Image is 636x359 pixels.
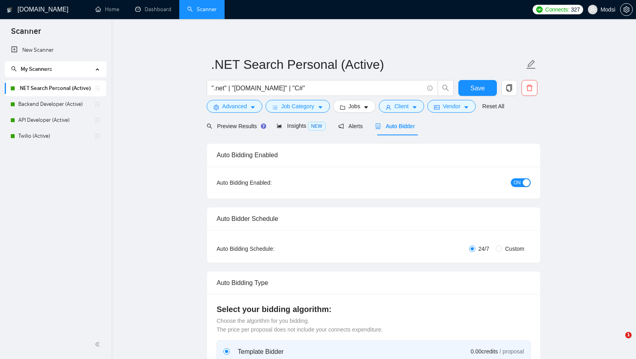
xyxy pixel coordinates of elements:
[363,104,369,110] span: caret-down
[135,6,171,13] a: dashboardDashboard
[526,59,536,70] span: edit
[394,102,409,111] span: Client
[475,244,493,253] span: 24/7
[260,123,267,130] div: Tooltip anchor
[5,25,47,42] span: Scanner
[514,178,521,187] span: ON
[266,100,330,113] button: barsJob Categorycaret-down
[458,80,497,96] button: Save
[211,55,524,74] input: Scanner name...
[5,112,106,128] li: API Developer (Active)
[375,123,415,129] span: Auto Bidder
[522,80,537,96] button: delete
[545,5,569,14] span: Connects:
[500,347,524,355] span: / proposal
[217,271,531,294] div: Auto Bidding Type
[522,84,537,92] span: delete
[21,66,52,72] span: My Scanners
[412,104,417,110] span: caret-down
[471,347,498,356] span: 0.00 credits
[18,112,94,128] a: API Developer (Active)
[281,102,314,111] span: Job Category
[338,123,363,129] span: Alerts
[18,96,94,112] a: Backend Developer (Active)
[94,133,101,139] span: holder
[609,332,628,351] iframe: Intercom live chat
[277,123,282,129] span: area-chart
[250,104,256,110] span: caret-down
[213,104,219,110] span: setting
[207,123,264,129] span: Preview Results
[434,104,440,110] span: idcard
[207,100,262,113] button: settingAdvancedcaret-down
[217,178,321,187] div: Auto Bidding Enabled:
[11,66,52,72] span: My Scanners
[95,6,119,13] a: homeHome
[308,122,326,131] span: NEW
[272,104,278,110] span: bars
[5,80,106,96] li: .NET Search Personal (Active)
[217,144,531,166] div: Auto Bidding Enabled
[620,3,633,16] button: setting
[94,85,101,92] span: holder
[187,6,217,13] a: searchScanner
[238,347,422,357] div: Template Bidder
[502,244,527,253] span: Custom
[443,102,460,111] span: Vendor
[470,83,485,93] span: Save
[571,5,580,14] span: 327
[207,123,212,129] span: search
[217,318,383,333] span: Choose the algorithm for you bidding. The price per proposal does not include your connects expen...
[590,7,595,12] span: user
[18,80,94,96] a: .NET Search Personal (Active)
[7,4,12,16] img: logo
[95,340,103,348] span: double-left
[463,104,469,110] span: caret-down
[211,83,424,93] input: Search Freelance Jobs...
[5,42,106,58] li: New Scanner
[217,207,531,230] div: Auto Bidder Schedule
[482,102,504,111] a: Reset All
[318,104,323,110] span: caret-down
[338,123,344,129] span: notification
[625,332,632,338] span: 1
[5,128,106,144] li: Twilio (Active)
[427,86,432,91] span: info-circle
[502,84,517,92] span: copy
[94,101,101,107] span: holder
[386,104,391,110] span: user
[438,80,454,96] button: search
[5,96,106,112] li: Backend Developer (Active)
[222,102,247,111] span: Advanced
[379,100,424,113] button: userClientcaret-down
[536,6,543,13] img: upwork-logo.png
[620,6,632,13] span: setting
[438,84,453,92] span: search
[217,244,321,253] div: Auto Bidding Schedule:
[349,102,361,111] span: Jobs
[11,42,100,58] a: New Scanner
[11,66,17,72] span: search
[333,100,376,113] button: folderJobscaret-down
[277,123,325,129] span: Insights
[18,128,94,144] a: Twilio (Active)
[340,104,345,110] span: folder
[427,100,476,113] button: idcardVendorcaret-down
[94,117,101,123] span: holder
[217,304,531,315] h4: Select your bidding algorithm:
[501,80,517,96] button: copy
[620,6,633,13] a: setting
[375,123,381,129] span: robot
